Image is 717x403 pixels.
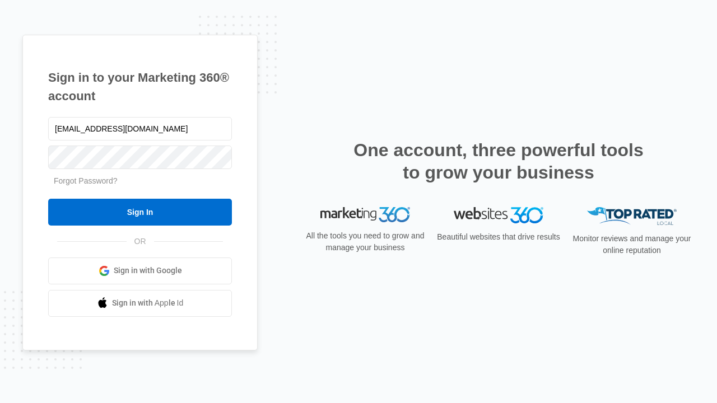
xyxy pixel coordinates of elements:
[48,257,232,284] a: Sign in with Google
[48,290,232,317] a: Sign in with Apple Id
[48,199,232,226] input: Sign In
[587,207,677,226] img: Top Rated Local
[48,68,232,105] h1: Sign in to your Marketing 360® account
[320,207,410,223] img: Marketing 360
[127,236,154,247] span: OR
[48,117,232,140] input: Email
[302,230,428,254] p: All the tools you need to grow and manage your business
[454,207,543,223] img: Websites 360
[350,139,647,184] h2: One account, three powerful tools to grow your business
[112,297,184,309] span: Sign in with Apple Id
[114,265,182,277] span: Sign in with Google
[569,233,695,256] p: Monitor reviews and manage your online reputation
[436,231,561,243] p: Beautiful websites that drive results
[54,176,118,185] a: Forgot Password?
